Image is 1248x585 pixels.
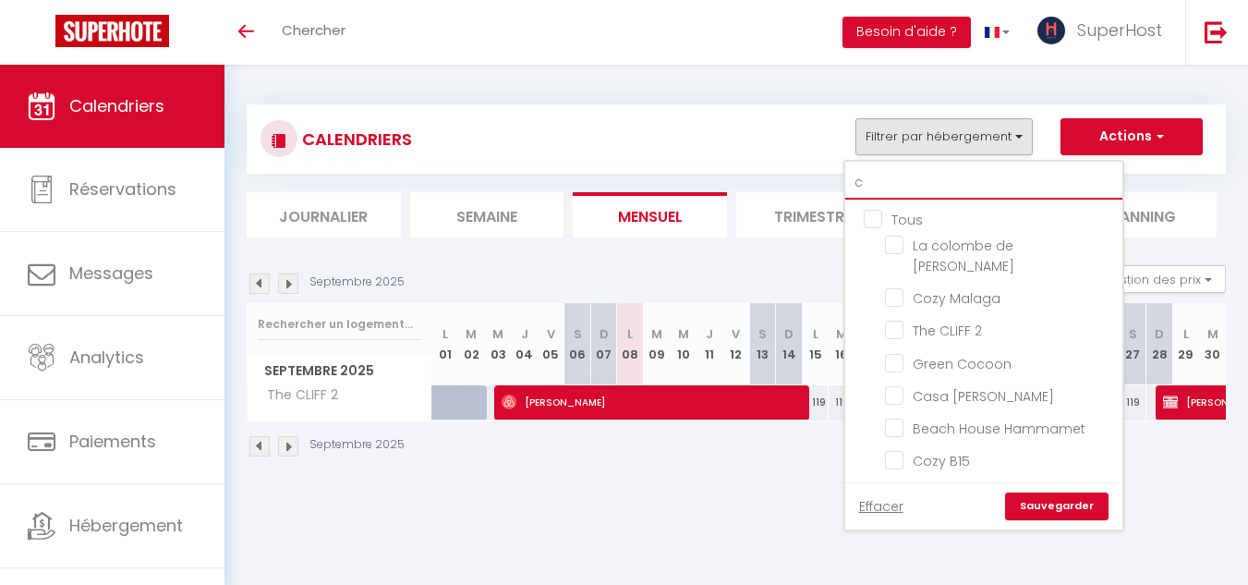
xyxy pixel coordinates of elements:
p: Septembre 2025 [309,274,405,291]
button: Ouvrir le widget de chat LiveChat [15,7,70,63]
a: Effacer [859,496,903,517]
abbr: D [784,325,794,343]
span: Beach House Hammamet [913,420,1085,438]
div: Filtrer par hébergement [843,160,1124,531]
th: 10 [670,303,697,385]
abbr: L [1183,325,1189,343]
abbr: M [466,325,477,343]
a: Sauvegarder [1005,493,1109,520]
abbr: S [758,325,767,343]
abbr: V [732,325,740,343]
th: 27 [1120,303,1146,385]
button: Besoin d'aide ? [842,17,971,48]
abbr: M [678,325,689,343]
th: 08 [617,303,644,385]
input: Rechercher un logement... [258,308,421,341]
th: 12 [723,303,750,385]
img: ... [1037,17,1065,44]
th: 28 [1146,303,1173,385]
div: 119 [802,385,829,420]
span: Paiements [69,430,156,453]
abbr: D [600,325,609,343]
input: Rechercher un logement... [845,166,1122,200]
button: Filtrer par hébergement [855,118,1033,155]
span: Green Cocoon [913,355,1012,373]
li: Journalier [247,192,401,238]
abbr: S [574,325,582,343]
abbr: M [1207,325,1218,343]
div: 119 [1120,385,1146,420]
th: 30 [1199,303,1226,385]
abbr: M [492,325,503,343]
th: 14 [776,303,803,385]
img: logout [1205,20,1228,43]
abbr: M [651,325,662,343]
span: La colombe de [PERSON_NAME] [913,237,1014,275]
button: Actions [1060,118,1203,155]
th: 07 [590,303,617,385]
span: SuperHost [1077,18,1162,42]
button: Gestion des prix [1088,265,1226,293]
li: Mensuel [573,192,727,238]
abbr: S [1129,325,1137,343]
th: 04 [511,303,538,385]
span: Septembre 2025 [248,358,431,384]
div: 119 [829,385,855,420]
span: Analytics [69,346,144,369]
abbr: L [813,325,818,343]
li: Planning [1062,192,1217,238]
span: The CLIFF 2 [250,385,343,406]
th: 16 [829,303,855,385]
abbr: V [547,325,555,343]
span: Casa [PERSON_NAME] [913,387,1054,406]
abbr: J [521,325,528,343]
img: Super Booking [55,15,169,47]
th: 03 [485,303,512,385]
th: 13 [749,303,776,385]
abbr: M [836,325,847,343]
th: 01 [432,303,459,385]
li: Trimestre [736,192,891,238]
span: Chercher [282,20,345,40]
abbr: L [627,325,633,343]
p: Septembre 2025 [309,436,405,454]
th: 02 [458,303,485,385]
th: 11 [697,303,723,385]
th: 09 [644,303,671,385]
th: 29 [1172,303,1199,385]
abbr: J [706,325,713,343]
th: 06 [564,303,591,385]
th: 05 [538,303,564,385]
span: Hébergement [69,514,183,537]
span: Réservations [69,177,176,201]
abbr: L [442,325,448,343]
th: 15 [802,303,829,385]
span: [PERSON_NAME] [502,384,806,420]
span: Calendriers [69,94,164,117]
h3: CALENDRIERS [297,118,412,160]
span: Messages [69,262,153,285]
li: Semaine [410,192,564,238]
abbr: D [1155,325,1164,343]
